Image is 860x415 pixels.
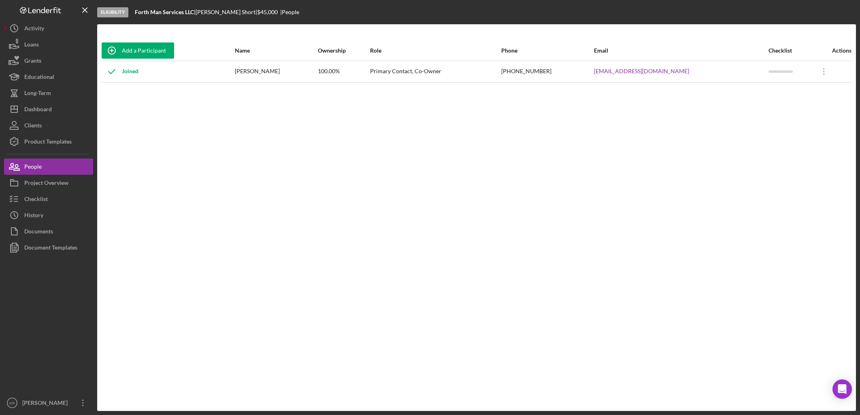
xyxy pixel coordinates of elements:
div: Role [370,47,500,54]
button: People [4,159,93,175]
div: [PERSON_NAME] [20,395,73,413]
button: History [4,207,93,223]
div: | People [280,9,299,15]
div: Checklist [24,191,48,209]
div: [PHONE_NUMBER] [501,61,593,82]
div: History [24,207,43,225]
div: Grants [24,53,41,71]
button: Checklist [4,191,93,207]
div: [PERSON_NAME] Short | [196,9,257,15]
a: [EMAIL_ADDRESS][DOMAIN_NAME] [594,68,689,74]
b: Forth Man Services LLC [135,8,194,15]
button: Document Templates [4,239,93,256]
div: People [24,159,42,177]
div: Loans [24,36,39,55]
text: KR [9,401,15,405]
button: Educational [4,69,93,85]
div: Ownership [318,47,369,54]
div: | [135,9,196,15]
div: Name [235,47,317,54]
div: Activity [24,20,44,38]
button: Long-Term [4,85,93,101]
button: KR[PERSON_NAME] [4,395,93,411]
div: Product Templates [24,133,72,152]
div: Phone [501,47,593,54]
div: Project Overview [24,175,68,193]
div: Clients [24,117,42,136]
div: Dashboard [24,101,52,119]
div: Add a Participant [122,42,166,59]
div: Educational [24,69,54,87]
div: Eligibility [97,7,128,17]
button: Dashboard [4,101,93,117]
div: Document Templates [24,239,77,258]
button: Product Templates [4,133,93,150]
div: Checklist [768,47,813,54]
div: Documents [24,223,53,241]
div: Email [594,47,768,54]
div: Joined [102,61,138,82]
div: Open Intercom Messenger [832,379,852,399]
button: Documents [4,223,93,239]
div: Actions [814,47,851,54]
button: Loans [4,36,93,53]
div: [PERSON_NAME] [235,61,317,82]
button: Clients [4,117,93,133]
button: Activity [4,20,93,36]
span: $45,000 [257,8,278,15]
button: Grants [4,53,93,69]
div: Primary Contact, Co-Owner [370,61,500,82]
div: 100.00% [318,61,369,82]
button: Project Overview [4,175,93,191]
div: Long-Term [24,85,51,103]
button: Add a Participant [102,42,174,59]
